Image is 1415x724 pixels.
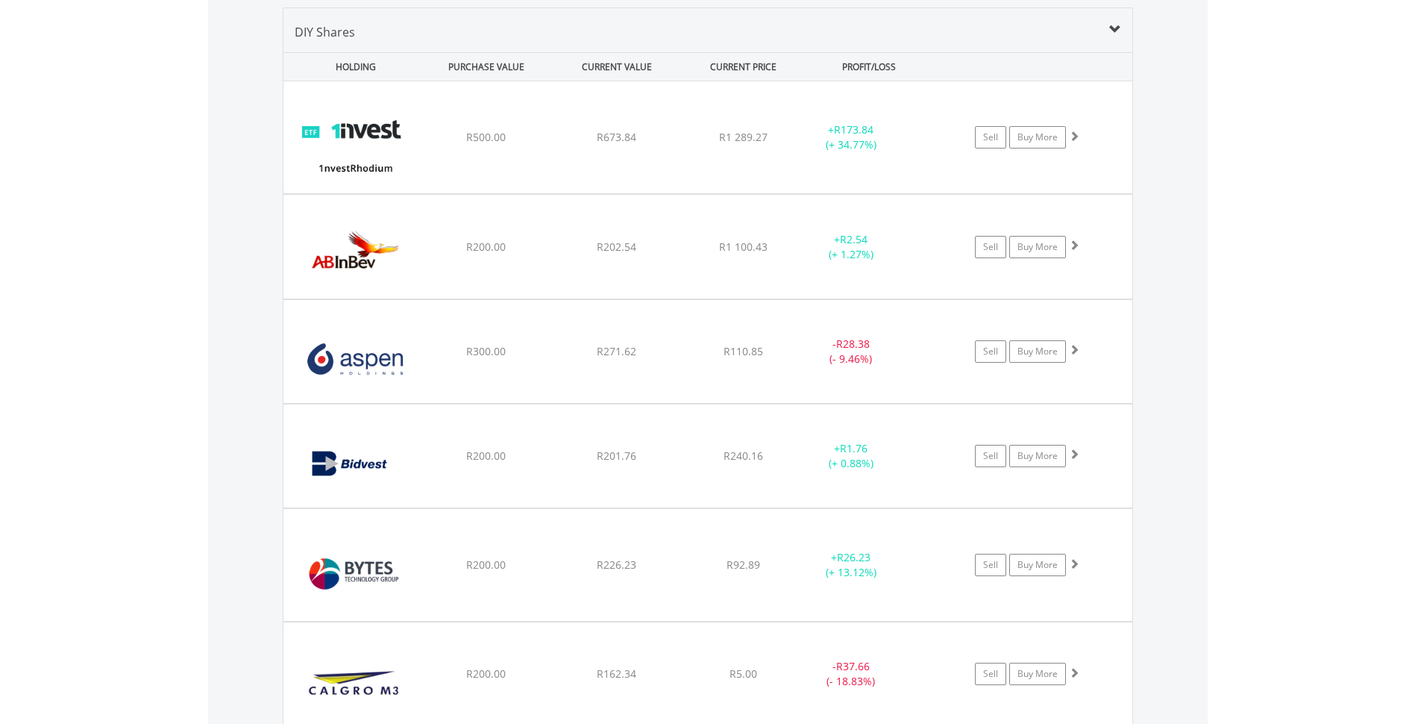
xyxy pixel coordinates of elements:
[795,550,908,580] div: + (+ 13.12%)
[291,319,419,399] img: EQU.ZA.APN.png
[724,449,763,463] span: R240.16
[837,550,870,564] span: R26.23
[975,340,1006,363] a: Sell
[975,663,1006,685] a: Sell
[597,130,636,144] span: R673.84
[597,667,636,681] span: R162.34
[1009,663,1066,685] a: Buy More
[1009,236,1066,258] a: Buy More
[683,53,802,81] div: CURRENT PRICE
[1009,340,1066,363] a: Buy More
[466,558,506,572] span: R200.00
[295,24,355,40] span: DIY Shares
[834,122,873,137] span: R173.84
[291,423,419,504] img: EQU.ZA.BVT.png
[730,667,757,681] span: R5.00
[466,130,506,144] span: R500.00
[466,449,506,463] span: R200.00
[724,344,763,358] span: R110.85
[727,558,760,572] span: R92.89
[597,558,636,572] span: R226.23
[553,53,681,81] div: CURRENT VALUE
[597,449,636,463] span: R201.76
[719,130,768,144] span: R1 289.27
[466,667,506,681] span: R200.00
[795,659,908,689] div: - (- 18.83%)
[1009,126,1066,149] a: Buy More
[291,641,419,722] img: EQU.ZA.CGR.png
[597,344,636,358] span: R271.62
[466,344,506,358] span: R300.00
[1009,554,1066,576] a: Buy More
[795,337,908,366] div: - (- 9.46%)
[291,213,419,294] img: EQU.ZA.ANH.png
[840,232,867,246] span: R2.54
[597,240,636,254] span: R202.54
[975,554,1006,576] a: Sell
[795,441,908,471] div: + (+ 0.88%)
[291,100,419,190] img: EQU.ZA.ETFRHO.png
[291,528,419,617] img: EQU.ZA.BYI.png
[1009,445,1066,467] a: Buy More
[836,659,870,673] span: R37.66
[795,122,908,152] div: + (+ 34.77%)
[975,126,1006,149] a: Sell
[423,53,550,81] div: PURCHASE VALUE
[284,53,420,81] div: HOLDING
[975,445,1006,467] a: Sell
[840,441,867,455] span: R1.76
[836,337,870,351] span: R28.38
[795,232,908,262] div: + (+ 1.27%)
[466,240,506,254] span: R200.00
[975,236,1006,258] a: Sell
[719,240,768,254] span: R1 100.43
[806,53,933,81] div: PROFIT/LOSS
